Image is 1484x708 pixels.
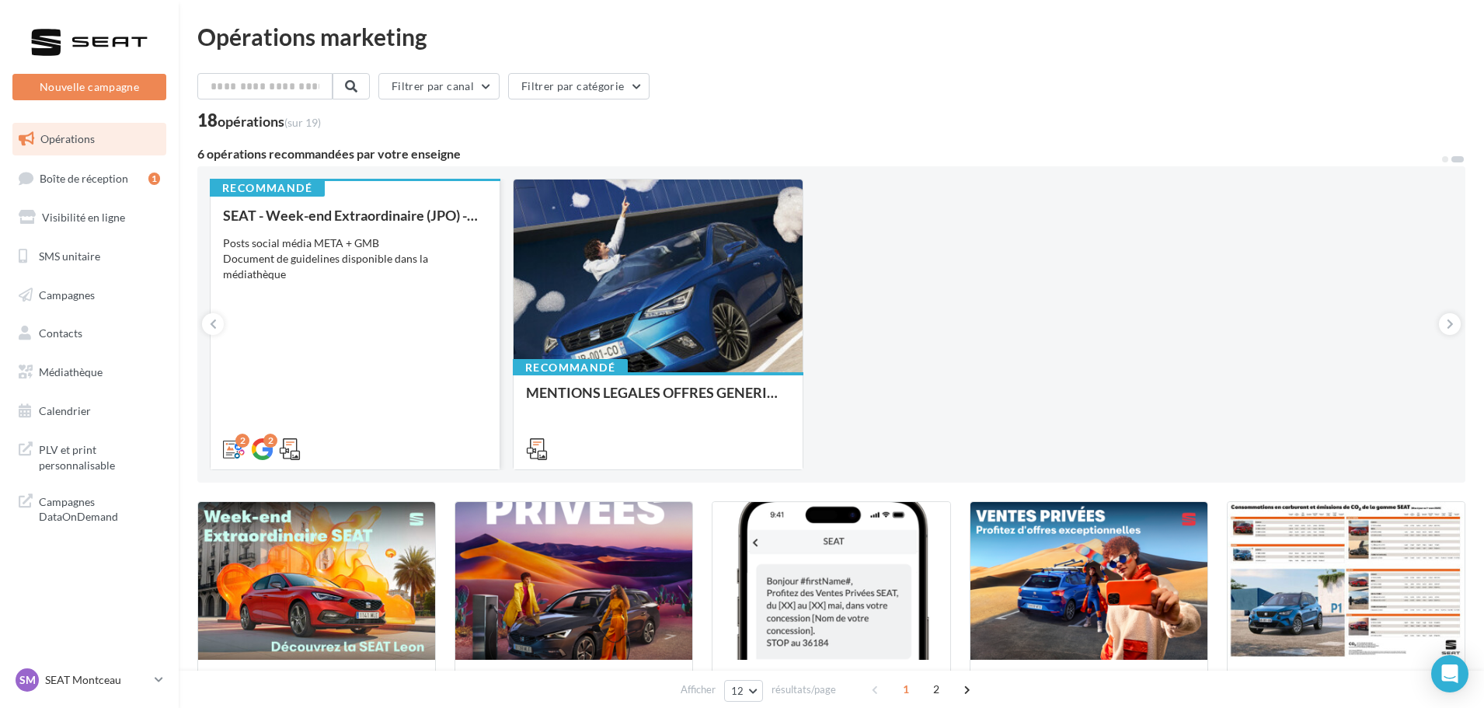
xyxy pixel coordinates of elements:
span: Campagnes [39,288,95,301]
div: Opérations marketing [197,25,1465,48]
div: 18 [197,112,321,129]
div: 1 [148,173,160,185]
span: 12 [731,685,744,697]
span: Visibilité en ligne [42,211,125,224]
div: Posts social média META + GMB Document de guidelines disponible dans la médiathèque [223,235,487,282]
a: Visibilité en ligne [9,201,169,234]
span: Contacts [39,326,82,340]
span: (sur 19) [284,116,321,129]
a: SM SEAT Montceau [12,665,166,695]
span: 2 [924,677,949,702]
a: PLV et print personnalisable [9,433,169,479]
p: SEAT Montceau [45,672,148,688]
button: Filtrer par catégorie [508,73,650,99]
div: Recommandé [210,180,325,197]
div: 2 [263,434,277,448]
span: 1 [894,677,918,702]
span: Médiathèque [39,365,103,378]
span: Boîte de réception [40,171,128,184]
span: PLV et print personnalisable [39,439,160,473]
span: résultats/page [772,682,836,697]
div: opérations [218,114,321,128]
button: Filtrer par canal [378,73,500,99]
a: Opérations [9,123,169,155]
button: 12 [724,680,764,702]
div: 6 opérations recommandées par votre enseigne [197,148,1440,160]
span: SM [19,672,36,688]
div: MENTIONS LEGALES OFFRES GENERIQUES PRESSE 2025 [526,385,790,416]
a: Médiathèque [9,356,169,389]
a: Campagnes DataOnDemand [9,485,169,531]
span: Campagnes DataOnDemand [39,491,160,525]
div: Recommandé [513,359,628,376]
span: Opérations [40,132,95,145]
a: Contacts [9,317,169,350]
a: Campagnes [9,279,169,312]
button: Nouvelle campagne [12,74,166,100]
a: SMS unitaire [9,240,169,273]
div: SEAT - Week-end Extraordinaire (JPO) - GENERIQUE SEPT / OCTOBRE [223,208,487,223]
span: SMS unitaire [39,249,100,263]
span: Calendrier [39,404,91,417]
span: Afficher [681,682,716,697]
a: Calendrier [9,395,169,427]
a: Boîte de réception1 [9,162,169,195]
div: 2 [235,434,249,448]
div: Open Intercom Messenger [1431,655,1468,692]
